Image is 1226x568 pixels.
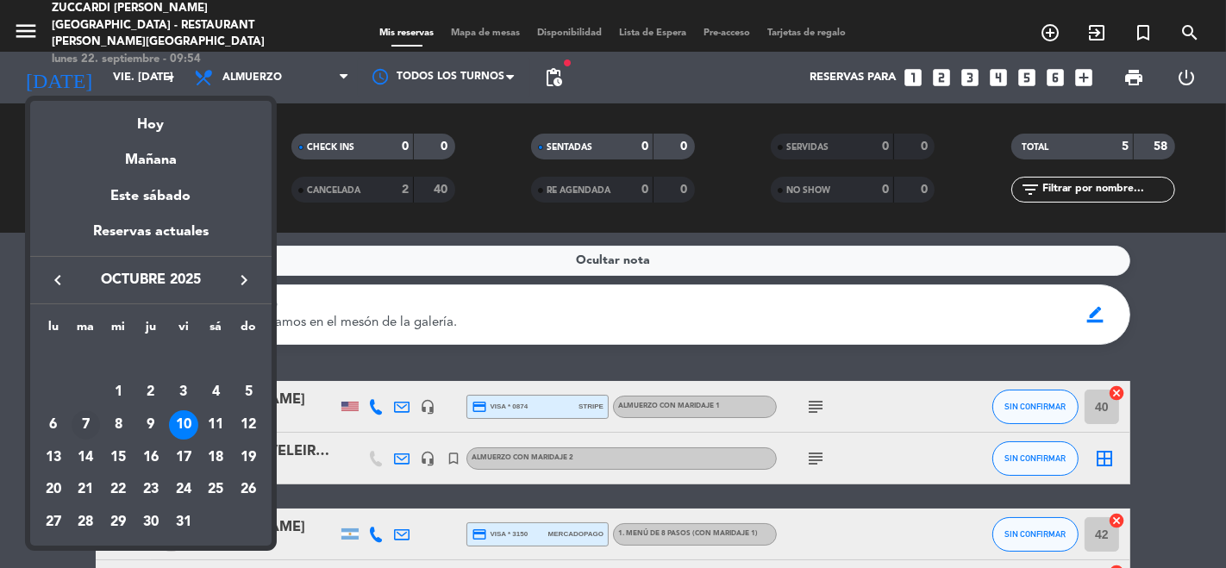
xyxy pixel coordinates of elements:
[201,410,230,440] div: 11
[134,376,167,409] td: 2 de octubre de 2025
[102,441,134,474] td: 15 de octubre de 2025
[134,441,167,474] td: 16 de octubre de 2025
[103,475,133,504] div: 22
[169,443,198,472] div: 17
[70,409,103,441] td: 7 de octubre de 2025
[30,136,272,172] div: Mañana
[169,378,198,407] div: 3
[103,378,133,407] div: 1
[134,317,167,344] th: jueves
[136,378,166,407] div: 2
[136,475,166,504] div: 23
[39,475,68,504] div: 20
[102,409,134,441] td: 8 de octubre de 2025
[70,474,103,507] td: 21 de octubre de 2025
[102,506,134,539] td: 29 de octubre de 2025
[134,409,167,441] td: 9 de octubre de 2025
[199,376,232,409] td: 4 de octubre de 2025
[199,441,232,474] td: 18 de octubre de 2025
[232,376,265,409] td: 5 de octubre de 2025
[232,474,265,507] td: 26 de octubre de 2025
[232,409,265,441] td: 12 de octubre de 2025
[167,409,200,441] td: 10 de octubre de 2025
[70,317,103,344] th: martes
[234,270,254,290] i: keyboard_arrow_right
[232,441,265,474] td: 19 de octubre de 2025
[199,474,232,507] td: 25 de octubre de 2025
[201,475,230,504] div: 25
[169,410,198,440] div: 10
[199,409,232,441] td: 11 de octubre de 2025
[103,410,133,440] div: 8
[234,475,263,504] div: 26
[37,317,70,344] th: lunes
[37,441,70,474] td: 13 de octubre de 2025
[103,508,133,537] div: 29
[228,269,260,291] button: keyboard_arrow_right
[37,474,70,507] td: 20 de octubre de 2025
[234,443,263,472] div: 19
[201,443,230,472] div: 18
[167,506,200,539] td: 31 de octubre de 2025
[234,378,263,407] div: 5
[102,474,134,507] td: 22 de octubre de 2025
[169,475,198,504] div: 24
[232,317,265,344] th: domingo
[39,410,68,440] div: 6
[134,474,167,507] td: 23 de octubre de 2025
[134,506,167,539] td: 30 de octubre de 2025
[136,443,166,472] div: 16
[70,506,103,539] td: 28 de octubre de 2025
[37,409,70,441] td: 6 de octubre de 2025
[167,474,200,507] td: 24 de octubre de 2025
[72,475,101,504] div: 21
[167,317,200,344] th: viernes
[234,410,263,440] div: 12
[201,378,230,407] div: 4
[72,443,101,472] div: 14
[167,376,200,409] td: 3 de octubre de 2025
[72,410,101,440] div: 7
[39,508,68,537] div: 27
[136,508,166,537] div: 30
[73,269,228,291] span: octubre 2025
[42,269,73,291] button: keyboard_arrow_left
[39,443,68,472] div: 13
[47,270,68,290] i: keyboard_arrow_left
[136,410,166,440] div: 9
[37,506,70,539] td: 27 de octubre de 2025
[30,101,272,136] div: Hoy
[199,317,232,344] th: sábado
[70,441,103,474] td: 14 de octubre de 2025
[30,172,272,221] div: Este sábado
[169,508,198,537] div: 31
[102,317,134,344] th: miércoles
[37,344,265,377] td: OCT.
[103,443,133,472] div: 15
[30,221,272,256] div: Reservas actuales
[102,376,134,409] td: 1 de octubre de 2025
[167,441,200,474] td: 17 de octubre de 2025
[72,508,101,537] div: 28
